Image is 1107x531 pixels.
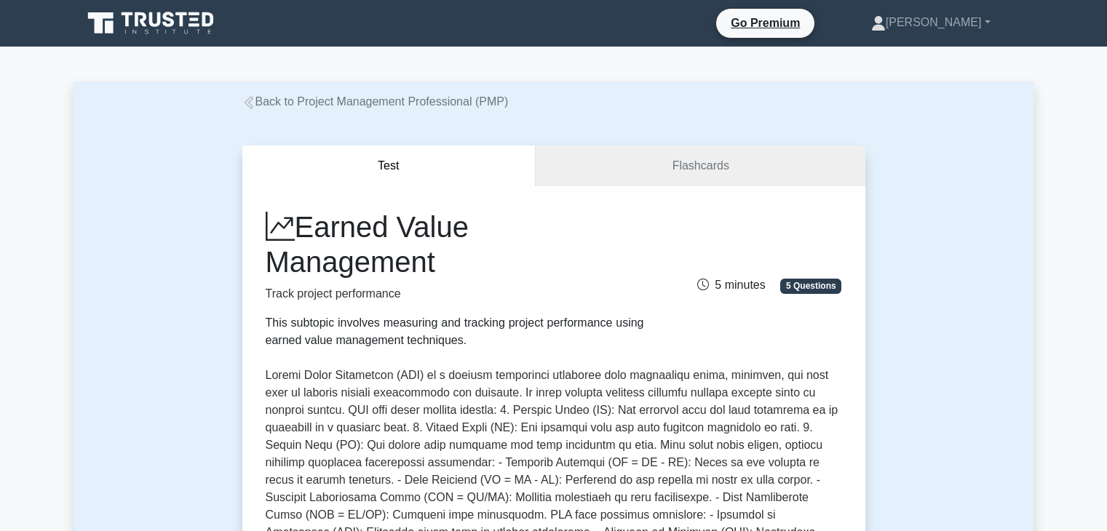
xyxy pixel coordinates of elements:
a: Go Premium [722,14,809,32]
a: [PERSON_NAME] [836,8,1025,37]
div: This subtopic involves measuring and tracking project performance using earned value management t... [266,314,644,349]
span: 5 Questions [780,279,841,293]
a: Flashcards [536,145,865,187]
h1: Earned Value Management [266,209,644,279]
a: Back to Project Management Professional (PMP) [242,95,509,108]
button: Test [242,145,536,187]
p: Track project performance [266,285,644,303]
span: 5 minutes [697,279,765,291]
